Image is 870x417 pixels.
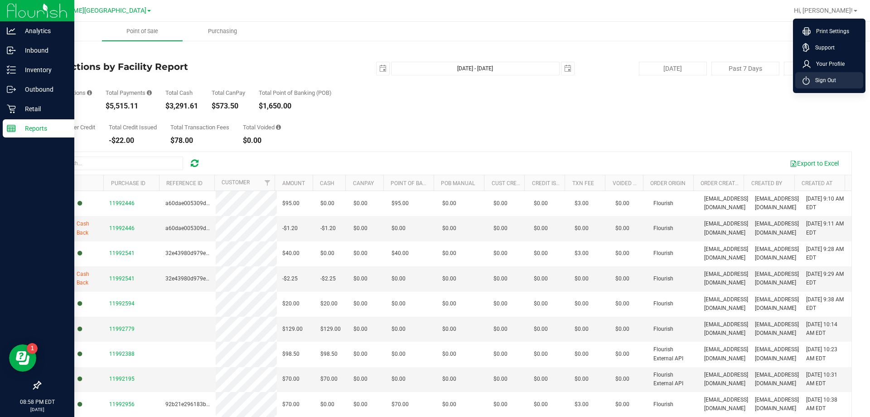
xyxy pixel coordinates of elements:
[87,90,92,96] i: Count of all successful payment transactions, possibly including voids, refunds, and cash-back fr...
[7,46,16,55] inline-svg: Inbound
[243,124,281,130] div: Total Voided
[282,199,300,208] span: $95.00
[243,137,281,144] div: $0.00
[165,250,263,256] span: 32e43980d979e2f47b1314fda3d86901
[615,375,629,383] span: $0.00
[755,220,799,237] span: [EMAIL_ADDRESS][DOMAIN_NAME]
[575,249,589,258] span: $3.00
[751,180,782,186] a: Created By
[353,224,367,233] span: $0.00
[794,7,853,14] span: Hi, [PERSON_NAME]!
[534,299,548,308] span: $0.00
[16,123,70,134] p: Reports
[704,396,748,413] span: [EMAIL_ADDRESS][DOMAIN_NAME]
[615,275,629,283] span: $0.00
[704,320,748,338] span: [EMAIL_ADDRESS][DOMAIN_NAME]
[653,400,673,409] span: Flourish
[320,224,336,233] span: -$1.20
[16,103,70,114] p: Retail
[615,325,629,334] span: $0.00
[534,275,548,283] span: $0.00
[353,350,367,358] span: $0.00
[534,350,548,358] span: $0.00
[806,345,846,363] span: [DATE] 10:23 AM EDT
[802,180,832,186] a: Created At
[170,137,229,144] div: $78.00
[106,103,152,110] div: $5,515.11
[109,225,135,231] span: 11992446
[353,400,367,409] span: $0.00
[806,396,846,413] span: [DATE] 10:38 AM EDT
[212,103,245,110] div: $573.50
[212,90,245,96] div: Total CanPay
[77,220,98,237] span: Cash Back
[575,325,589,334] span: $0.00
[165,275,263,282] span: 32e43980d979e2f47b1314fda3d86901
[615,299,629,308] span: $0.00
[282,400,300,409] span: $70.00
[534,199,548,208] span: $0.00
[650,180,686,186] a: Order Origin
[534,375,548,383] span: $0.00
[7,104,16,113] inline-svg: Retail
[320,400,334,409] span: $0.00
[77,270,98,287] span: Cash Back
[353,199,367,208] span: $0.00
[282,350,300,358] span: $98.50
[755,396,799,413] span: [EMAIL_ADDRESS][DOMAIN_NAME]
[704,371,748,388] span: [EMAIL_ADDRESS][DOMAIN_NAME]
[615,224,629,233] span: $0.00
[391,199,409,208] span: $95.00
[575,400,589,409] span: $3.00
[639,62,707,75] button: [DATE]
[353,325,367,334] span: $0.00
[7,26,16,35] inline-svg: Analytics
[34,7,146,15] span: [PERSON_NAME][GEOGRAPHIC_DATA]
[534,325,548,334] span: $0.00
[166,180,203,186] a: Reference ID
[260,175,275,191] a: Filter
[391,325,406,334] span: $0.00
[165,401,262,407] span: 92b21e296183be2ba67cb61c34dffa70
[755,195,799,212] span: [EMAIL_ADDRESS][DOMAIN_NAME]
[534,249,548,258] span: $0.00
[653,224,673,233] span: Flourish
[109,401,135,407] span: 11992956
[811,27,849,36] span: Print Settings
[106,90,152,96] div: Total Payments
[259,90,332,96] div: Total Point of Banking (POB)
[109,250,135,256] span: 11992541
[109,326,135,332] span: 11992779
[442,350,456,358] span: $0.00
[653,299,673,308] span: Flourish
[534,400,548,409] span: $0.00
[711,62,779,75] button: Past 7 Days
[653,249,673,258] span: Flourish
[165,103,198,110] div: $3,291.61
[391,224,406,233] span: $0.00
[353,180,374,186] a: CanPay
[320,275,336,283] span: -$2.25
[806,371,846,388] span: [DATE] 10:31 AM EDT
[575,350,589,358] span: $0.00
[575,199,589,208] span: $3.00
[222,179,250,186] a: Customer
[493,275,507,283] span: $0.00
[109,200,135,206] span: 11992446
[493,249,507,258] span: $0.00
[147,90,152,96] i: Sum of all successful, non-voided payment transaction amounts, excluding tips and transaction fees.
[810,43,835,52] span: Support
[810,76,836,85] span: Sign Out
[377,62,389,75] span: select
[806,320,846,338] span: [DATE] 10:14 AM EDT
[755,371,799,388] span: [EMAIL_ADDRESS][DOMAIN_NAME]
[441,180,475,186] a: POB Manual
[653,371,693,388] span: Flourish External API
[613,180,657,186] a: Voided Payment
[196,27,249,35] span: Purchasing
[353,275,367,283] span: $0.00
[802,43,860,52] a: Support
[755,345,799,363] span: [EMAIL_ADDRESS][DOMAIN_NAME]
[653,345,693,363] span: Flourish External API
[109,275,135,282] span: 11992541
